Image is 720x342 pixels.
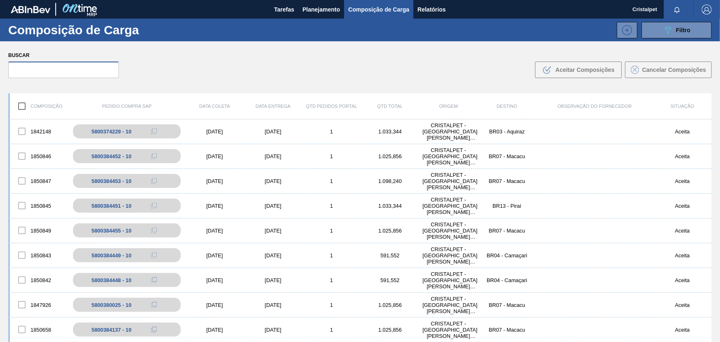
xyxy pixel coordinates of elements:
div: [DATE] [244,128,302,135]
span: Relatórios [418,5,446,14]
span: Cancelar Composições [642,66,706,73]
button: Filtro [642,22,712,38]
div: CRISTALPET - CABO DE SANTO AGOSTINHO (PE) [419,246,478,265]
div: Aceita [653,277,712,283]
div: [DATE] [185,228,244,234]
div: [DATE] [185,302,244,308]
div: Aceita [653,327,712,333]
div: [DATE] [244,203,302,209]
div: 5800374229 - 10 [92,128,132,135]
div: [DATE] [185,153,244,159]
div: 1.025,856 [361,153,420,159]
div: Aceita [653,128,712,135]
div: Composição [10,97,68,115]
div: Aceita [653,252,712,259]
div: Copiar [146,151,162,161]
div: Copiar [146,201,162,211]
div: BR04 - Camaçari [478,252,536,259]
div: Pedido Compra SAP [68,104,185,109]
div: CRISTALPET - CABO DE SANTO AGOSTINHO (PE) [419,147,478,166]
div: Aceita [653,203,712,209]
div: 1 [302,277,361,283]
div: Data entrega [244,104,302,109]
div: Situação [653,104,712,109]
div: CRISTALPET - CABO DE SANTO AGOSTINHO (PE) [419,271,478,290]
span: Aceitar Composições [555,66,614,73]
div: 1850658 [10,321,68,338]
div: 5800384137 - 10 [92,327,132,333]
div: Qtd Pedidos Portal [302,104,361,109]
div: Aceita [653,228,712,234]
div: Data coleta [185,104,244,109]
div: 1847926 [10,296,68,313]
div: 5800384455 - 10 [92,228,132,234]
div: BR07 - Macacu [478,153,536,159]
button: Aceitar Composições [535,62,622,78]
span: Planejamento [302,5,340,14]
div: BR04 - Camaçari [478,277,536,283]
div: CRISTALPET - CABO DE SANTO AGOSTINHO (PE) [419,172,478,190]
div: 1850847 [10,172,68,190]
div: 1 [302,252,361,259]
div: 1 [302,302,361,308]
div: Destino [478,104,536,109]
div: CRISTALPET - CABO DE SANTO AGOSTINHO (PE) [419,296,478,314]
div: 5800384449 - 10 [92,252,132,259]
label: Buscar [8,50,119,62]
div: 5800380025 - 10 [92,302,132,308]
img: TNhmsLtSVTkK8tSr43FrP2fwEKptu5GPRR3wAAAABJRU5ErkJggg== [11,6,50,13]
div: [DATE] [244,228,302,234]
div: 5800384451 - 10 [92,203,132,209]
span: Tarefas [274,5,294,14]
div: 1 [302,153,361,159]
div: [DATE] [185,128,244,135]
div: 1.033,344 [361,203,420,209]
div: BR13 - Piraí [478,203,536,209]
img: Logout [702,5,712,14]
div: Copiar [146,126,162,136]
div: Aceita [653,302,712,308]
div: 1.025,856 [361,327,420,333]
div: Origem [419,104,478,109]
div: 5800384453 - 10 [92,178,132,184]
div: 1842148 [10,123,68,140]
div: [DATE] [185,252,244,259]
div: 1.025,856 [361,228,420,234]
div: BR03 - Aquiraz [478,128,536,135]
div: 1850849 [10,222,68,239]
div: Copiar [146,176,162,186]
div: Copiar [146,325,162,335]
div: Observação do Fornecedor [536,104,653,109]
div: BR07 - Macacu [478,228,536,234]
div: CRISTALPET - CABO DE SANTO AGOSTINHO (PE) [419,122,478,141]
div: [DATE] [185,277,244,283]
div: 1 [302,203,361,209]
div: [DATE] [244,302,302,308]
button: Notificações [664,4,690,15]
div: 1850845 [10,197,68,214]
div: 1850846 [10,147,68,165]
div: 1 [302,228,361,234]
div: 1 [302,178,361,184]
div: [DATE] [185,203,244,209]
div: Qtd Total [361,104,420,109]
div: [DATE] [244,153,302,159]
span: Composição de Carga [348,5,409,14]
div: 1.025,856 [361,302,420,308]
div: CRISTALPET - CABO DE SANTO AGOSTINHO (PE) [419,221,478,240]
div: 591,552 [361,277,420,283]
div: CRISTALPET - CABO DE SANTO AGOSTINHO (PE) [419,197,478,215]
div: BR07 - Macacu [478,178,536,184]
div: Aceita [653,178,712,184]
div: [DATE] [244,252,302,259]
div: 1.098,240 [361,178,420,184]
span: Filtro [676,27,691,33]
div: Copiar [146,300,162,310]
div: BR07 - Macacu [478,327,536,333]
div: Copiar [146,226,162,235]
div: 591,552 [361,252,420,259]
div: [DATE] [244,327,302,333]
div: 1.033,344 [361,128,420,135]
div: 1 [302,327,361,333]
div: 1850842 [10,271,68,289]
